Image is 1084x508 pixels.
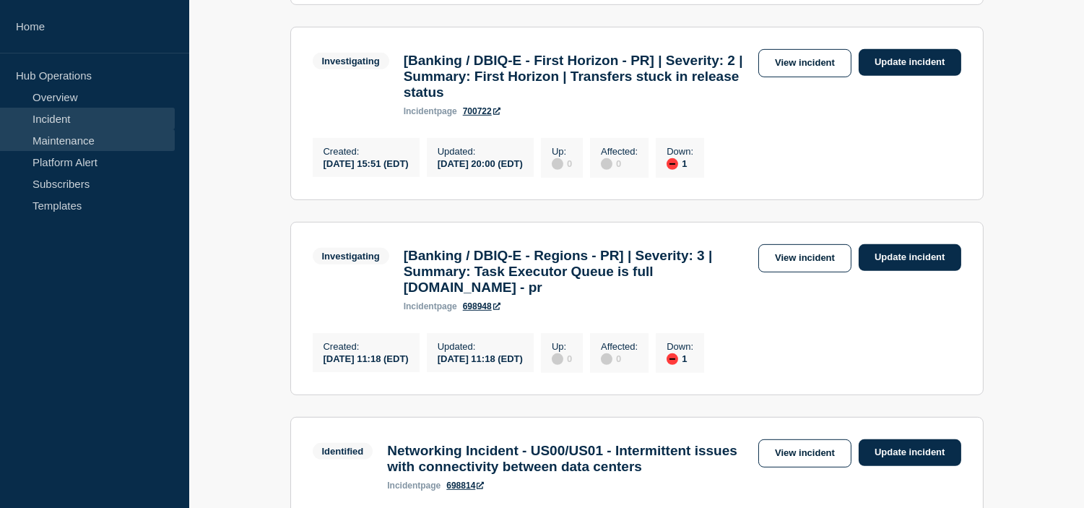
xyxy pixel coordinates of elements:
a: 700722 [463,106,500,116]
div: [DATE] 11:18 (EDT) [324,352,409,364]
p: Updated : [438,146,523,157]
a: Update incident [859,49,961,76]
h3: [Banking / DBIQ-E - Regions - PR] | Severity: 3 | Summary: Task Executor Queue is full [DOMAIN_NA... [404,248,751,296]
a: View incident [758,244,851,272]
div: [DATE] 20:00 (EDT) [438,157,523,169]
span: Identified [313,443,373,460]
div: disabled [601,353,612,365]
p: page [404,106,457,116]
div: 0 [601,352,638,365]
a: Update incident [859,244,961,271]
p: Down : [667,341,693,352]
div: 0 [552,157,572,170]
div: down [667,158,678,170]
p: Up : [552,146,572,157]
div: disabled [601,158,612,170]
span: Investigating [313,248,389,264]
div: 1 [667,157,693,170]
div: [DATE] 11:18 (EDT) [438,352,523,364]
p: Up : [552,341,572,352]
h3: Networking Incident - US00/US01 - Intermittent issues with connectivity between data centers [387,443,751,475]
div: 0 [552,352,572,365]
p: Affected : [601,146,638,157]
p: Updated : [438,341,523,352]
span: Investigating [313,53,389,69]
span: incident [387,481,420,491]
div: 0 [601,157,638,170]
a: 698948 [463,301,500,311]
div: disabled [552,158,563,170]
a: View incident [758,439,851,468]
div: down [667,353,678,365]
div: disabled [552,353,563,365]
p: Created : [324,146,409,157]
a: Update incident [859,439,961,466]
a: View incident [758,49,851,77]
p: Down : [667,146,693,157]
p: page [404,301,457,311]
h3: [Banking / DBIQ-E - First Horizon - PR] | Severity: 2 | Summary: First Horizon | Transfers stuck ... [404,53,751,100]
div: 1 [667,352,693,365]
a: 698814 [446,481,484,491]
p: page [387,481,441,491]
p: Affected : [601,341,638,352]
div: [DATE] 15:51 (EDT) [324,157,409,169]
span: incident [404,301,437,311]
span: incident [404,106,437,116]
p: Created : [324,341,409,352]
